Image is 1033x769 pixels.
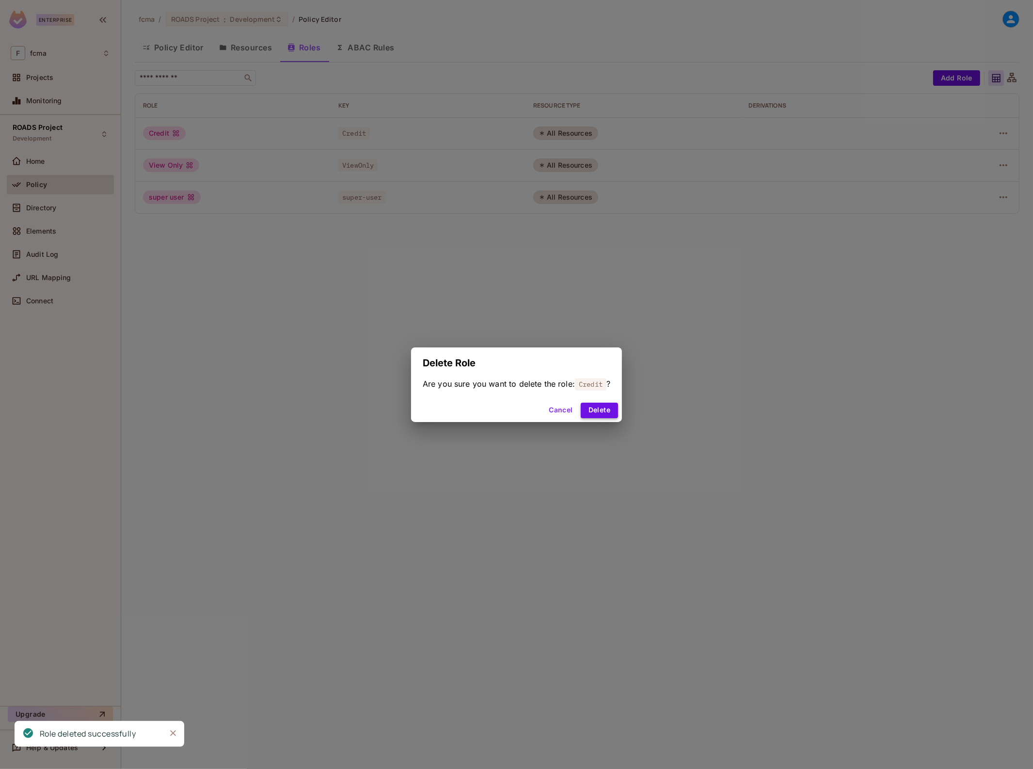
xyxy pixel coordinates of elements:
[423,378,610,389] span: Are you sure you want to delete the role: ?
[545,403,576,418] button: Cancel
[166,726,180,740] button: Close
[575,378,606,391] span: Credit
[40,728,136,740] div: Role deleted successfully
[411,347,622,378] h2: Delete Role
[581,403,618,418] button: Delete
